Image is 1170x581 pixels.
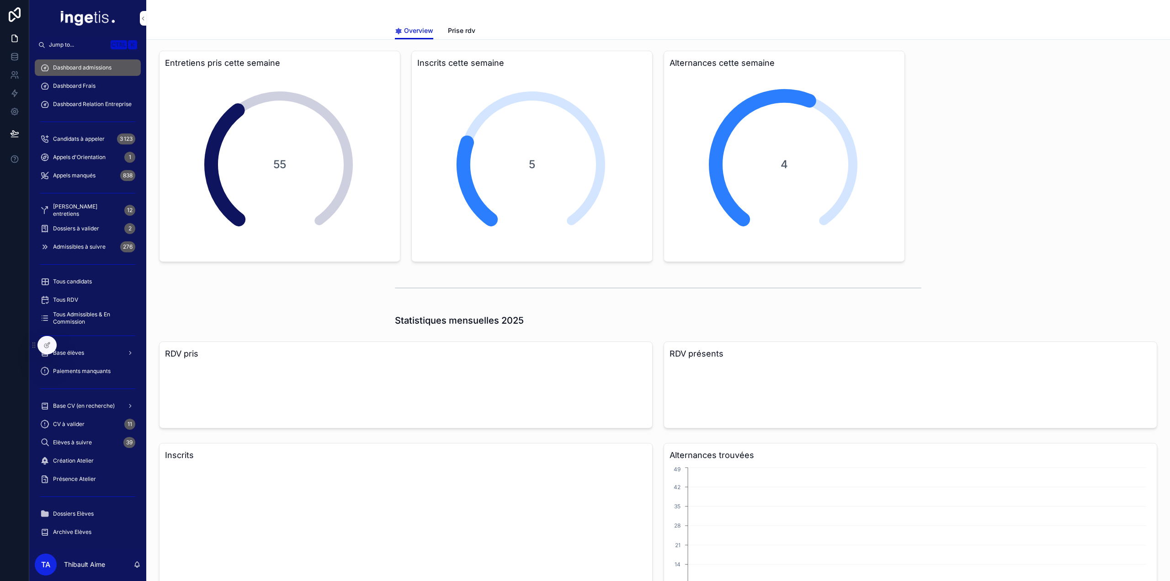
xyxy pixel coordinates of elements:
[35,363,141,379] a: Paiements manquants
[35,37,141,53] button: Jump to...CtrlK
[35,96,141,112] a: Dashboard Relation Entreprise
[674,466,681,473] tspan: 49
[35,453,141,469] a: Création Atelier
[448,26,475,35] span: Prise rdv
[53,457,94,464] span: Création Atelier
[53,311,132,325] span: Tous Admissibles & En Commission
[61,11,115,26] img: App logo
[670,57,899,69] h3: Alternances cette semaine
[35,471,141,487] a: Présence Atelier
[120,241,135,252] div: 276
[35,149,141,165] a: Appels d'Orientation1
[120,170,135,181] div: 838
[129,41,136,48] span: K
[501,157,563,172] span: 5
[165,449,647,462] h3: Inscrits
[53,64,112,71] span: Dashboard admissions
[675,561,681,568] tspan: 14
[674,484,681,490] tspan: 42
[249,157,311,172] span: 55
[53,225,99,232] span: Dossiers à valider
[124,152,135,163] div: 1
[49,41,107,48] span: Jump to...
[35,78,141,94] a: Dashboard Frais
[165,347,647,360] h3: RDV pris
[674,503,681,510] tspan: 35
[165,57,394,69] h3: Entretiens pris cette semaine
[124,205,135,216] div: 12
[448,22,475,41] a: Prise rdv
[417,57,647,69] h3: Inscrits cette semaine
[395,22,433,40] a: Overview
[124,419,135,430] div: 11
[35,434,141,451] a: Elèves à suivre39
[53,528,91,536] span: Archive Elèves
[35,345,141,361] a: Base élèves
[35,524,141,540] a: Archive Elèves
[753,157,815,172] span: 4
[117,133,135,144] div: 3 123
[395,314,524,327] h1: Statistiques mensuelles 2025
[53,82,96,90] span: Dashboard Frais
[111,40,127,49] span: Ctrl
[670,347,1151,360] h3: RDV présents
[675,542,681,549] tspan: 21
[35,131,141,147] a: Candidats à appeler3 123
[404,26,433,35] span: Overview
[35,273,141,290] a: Tous candidats
[670,449,1151,462] h3: Alternances trouvées
[35,506,141,522] a: Dossiers Elèves
[53,402,115,410] span: Base CV (en recherche)
[53,439,92,446] span: Elèves à suivre
[53,154,106,161] span: Appels d'Orientation
[53,278,92,285] span: Tous candidats
[35,202,141,219] a: [PERSON_NAME] entretiens12
[123,437,135,448] div: 39
[29,53,146,548] div: scrollable content
[53,172,96,179] span: Appels manqués
[53,296,78,304] span: Tous RDV
[53,135,105,143] span: Candidats à appeler
[53,368,111,375] span: Paiements manquants
[35,167,141,184] a: Appels manqués838
[41,559,50,570] span: TA
[53,349,84,357] span: Base élèves
[35,398,141,414] a: Base CV (en recherche)
[35,310,141,326] a: Tous Admissibles & En Commission
[53,475,96,483] span: Présence Atelier
[53,510,94,517] span: Dossiers Elèves
[53,421,85,428] span: CV à valider
[64,560,105,569] p: Thibault Aime
[35,416,141,432] a: CV à valider11
[53,101,132,108] span: Dashboard Relation Entreprise
[35,220,141,237] a: Dossiers à valider2
[35,239,141,255] a: Admissibles à suivre276
[35,292,141,308] a: Tous RDV
[124,223,135,234] div: 2
[35,59,141,76] a: Dashboard admissions
[674,522,681,529] tspan: 28
[53,243,106,251] span: Admissibles à suivre
[53,203,121,218] span: [PERSON_NAME] entretiens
